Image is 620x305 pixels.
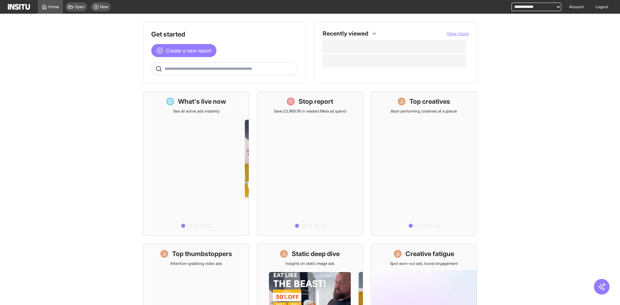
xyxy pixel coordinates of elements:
[286,261,334,266] p: Insights on static image ads
[100,4,108,9] span: New
[409,97,450,106] h1: Top creatives
[143,91,249,236] a: What's live nowSee all active ads instantly
[173,109,219,114] p: See all active ads instantly
[75,4,84,9] span: Open
[172,249,232,258] h1: Top thumbstoppers
[299,97,333,106] h1: Stop report
[391,109,457,114] p: Best-performing creatives at a glance
[447,31,469,36] span: View more
[48,4,59,9] span: Home
[178,97,226,106] h1: What's live now
[292,249,340,258] h1: Static deep dive
[257,91,363,236] a: Stop reportSave £3,969.95 in wasted Meta ad spend
[166,47,211,54] span: Create a new report
[151,30,298,39] h1: Get started
[151,44,216,57] button: Create a new report
[274,109,346,114] p: Save £3,969.95 in wasted Meta ad spend
[8,4,30,10] img: Logo
[447,30,469,37] button: View more
[371,91,477,236] a: Top creativesBest-performing creatives at a glance
[170,261,222,266] p: Attention-grabbing video ads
